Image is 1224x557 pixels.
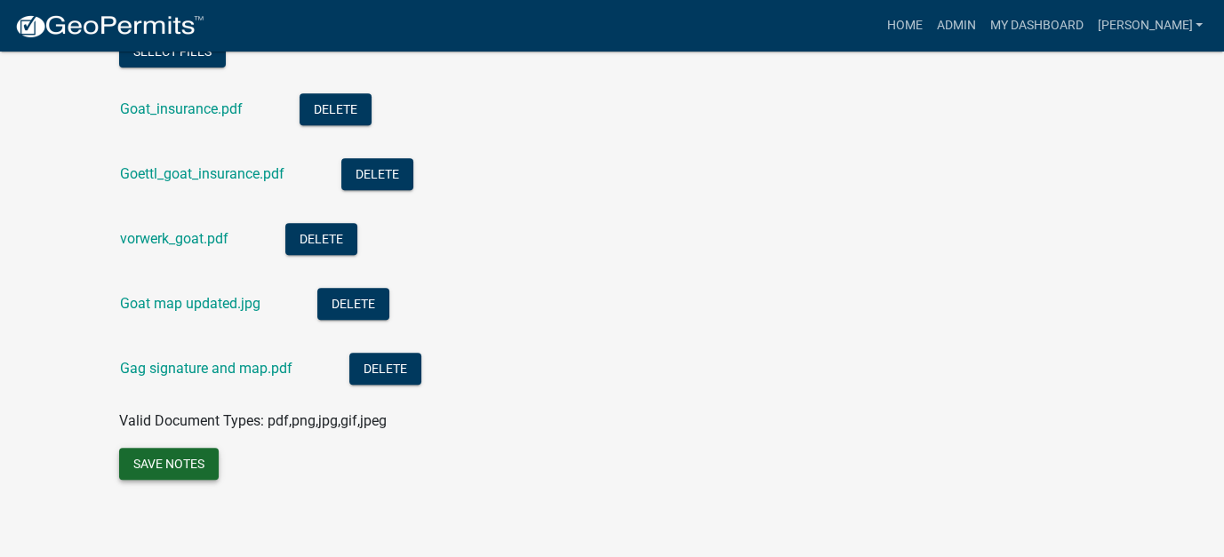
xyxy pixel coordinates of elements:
button: Delete [341,158,413,190]
wm-modal-confirm: Delete Document [300,102,372,119]
button: Delete [285,223,357,255]
button: Delete [300,93,372,125]
wm-modal-confirm: Delete Document [317,297,389,314]
a: Home [879,9,929,43]
button: Delete [317,288,389,320]
a: Goat map updated.jpg [120,295,260,312]
a: My Dashboard [982,9,1090,43]
span: Valid Document Types: pdf,png,jpg,gif,jpeg [119,412,387,429]
a: Gag signature and map.pdf [120,360,292,377]
a: Admin [929,9,982,43]
a: [PERSON_NAME] [1090,9,1210,43]
a: vorwerk_goat.pdf [120,230,228,247]
button: Select files [119,36,226,68]
button: Save Notes [119,448,219,480]
wm-modal-confirm: Delete Document [349,362,421,378]
a: Goat_insurance.pdf [120,100,243,117]
a: Goettl_goat_insurance.pdf [120,165,284,182]
wm-modal-confirm: Delete Document [341,167,413,184]
wm-modal-confirm: Delete Document [285,232,357,249]
button: Delete [349,353,421,385]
